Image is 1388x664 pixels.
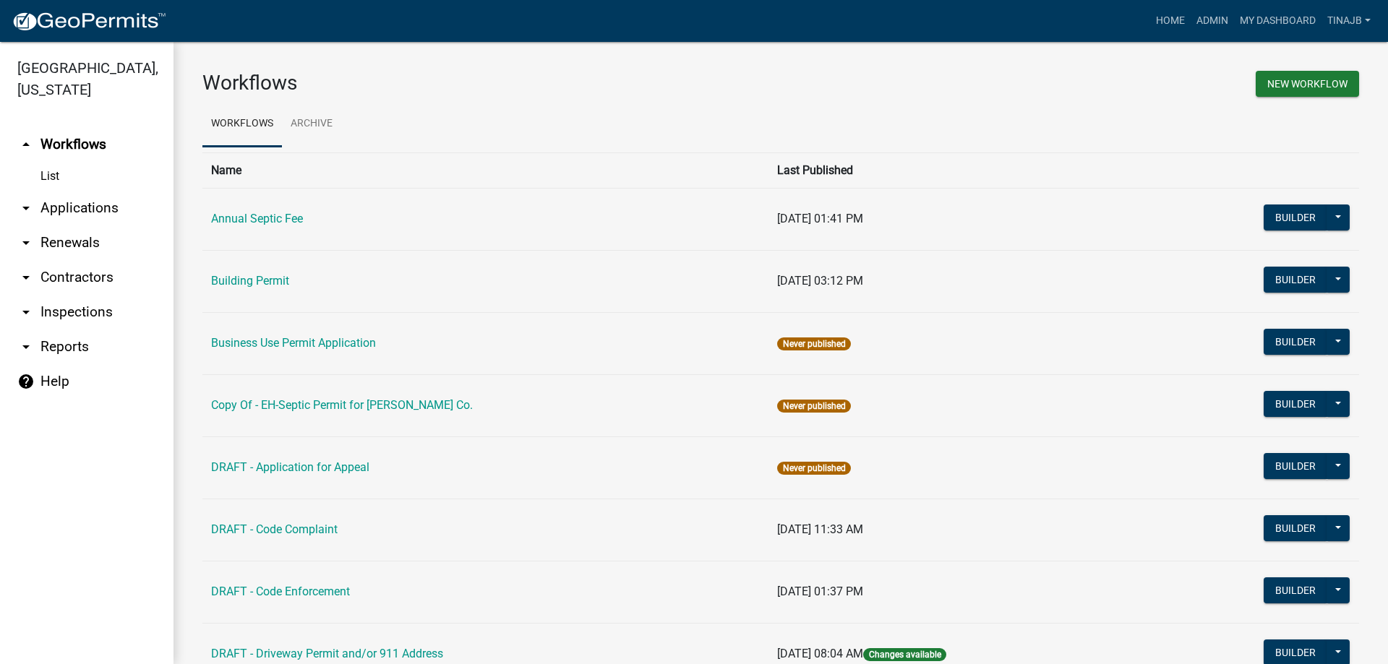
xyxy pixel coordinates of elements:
[211,274,289,288] a: Building Permit
[1321,7,1376,35] a: Tinajb
[211,336,376,350] a: Business Use Permit Application
[1264,329,1327,355] button: Builder
[777,274,863,288] span: [DATE] 03:12 PM
[1256,71,1359,97] button: New Workflow
[777,647,863,660] span: [DATE] 08:04 AM
[211,585,350,598] a: DRAFT - Code Enforcement
[17,136,35,153] i: arrow_drop_up
[777,462,850,475] span: Never published
[17,234,35,251] i: arrow_drop_down
[282,101,341,147] a: Archive
[1264,391,1327,417] button: Builder
[202,71,770,95] h3: Workflows
[17,338,35,355] i: arrow_drop_down
[1150,7,1191,35] a: Home
[17,303,35,321] i: arrow_drop_down
[1264,267,1327,293] button: Builder
[211,522,338,536] a: DRAFT - Code Complaint
[1264,577,1327,603] button: Builder
[777,400,850,413] span: Never published
[863,648,946,661] span: Changes available
[211,398,473,412] a: Copy Of - EH-Septic Permit for [PERSON_NAME] Co.
[202,101,282,147] a: Workflows
[17,373,35,390] i: help
[1191,7,1234,35] a: Admin
[202,152,768,188] th: Name
[777,337,850,350] span: Never published
[17,199,35,217] i: arrow_drop_down
[211,212,303,225] a: Annual Septic Fee
[768,152,1146,188] th: Last Published
[777,522,863,536] span: [DATE] 11:33 AM
[1264,515,1327,541] button: Builder
[1264,453,1327,479] button: Builder
[777,212,863,225] span: [DATE] 01:41 PM
[211,647,443,660] a: DRAFT - Driveway Permit and/or 911 Address
[17,269,35,286] i: arrow_drop_down
[1234,7,1321,35] a: My Dashboard
[211,460,369,474] a: DRAFT - Application for Appeal
[777,585,863,598] span: [DATE] 01:37 PM
[1264,204,1327,230] button: Builder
